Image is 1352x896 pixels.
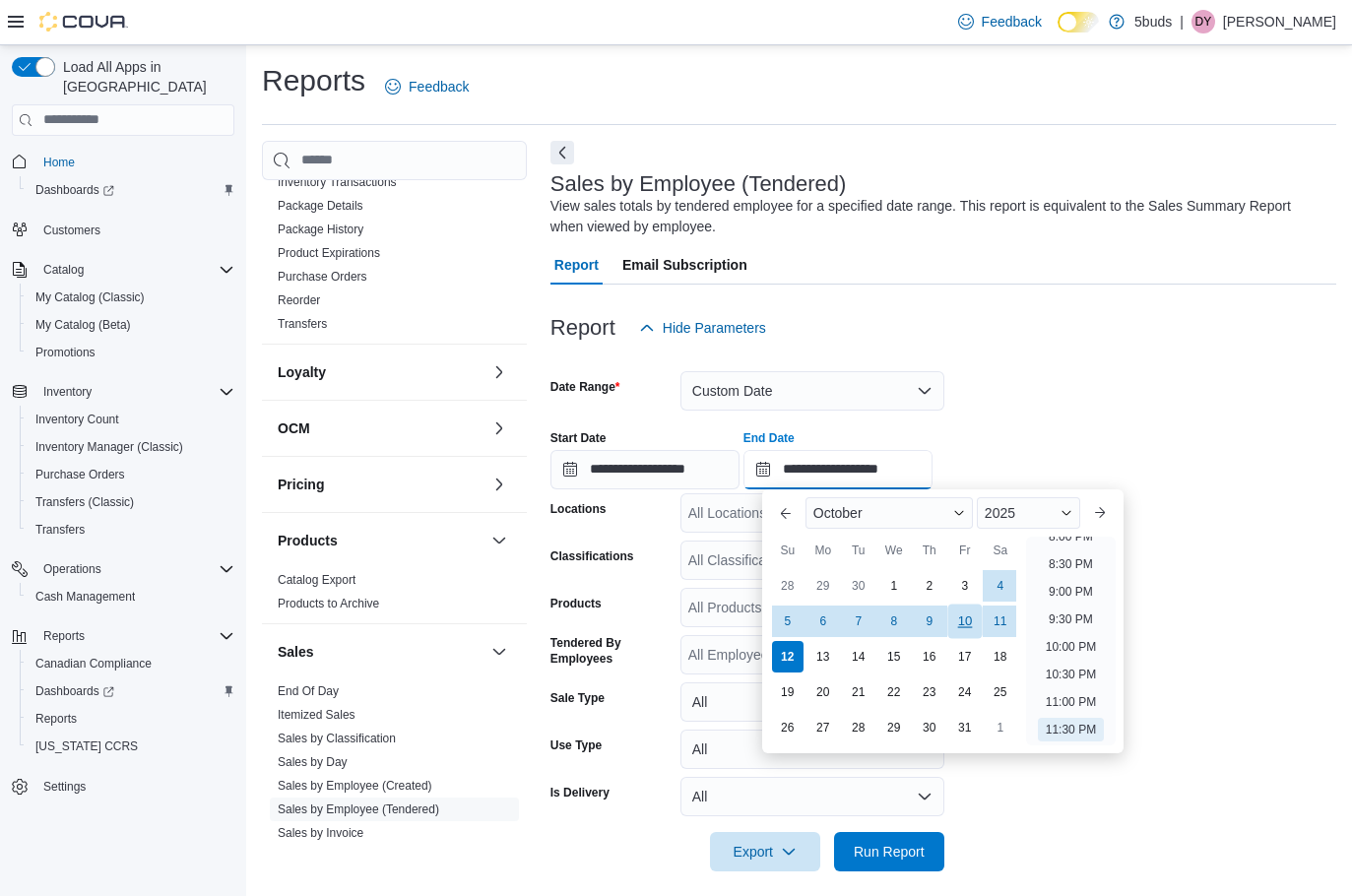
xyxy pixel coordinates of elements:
[262,52,527,344] div: Inventory
[878,606,910,637] div: day-8
[20,516,242,544] button: Transfers
[843,570,874,602] div: day-30
[772,606,804,637] div: day-5
[743,450,933,489] input: Press the down key to enter a popover containing a calendar. Press the escape key to close the po...
[947,604,982,638] div: day-10
[977,497,1080,529] div: Button. Open the year selector. 2025 is currently selected.
[20,733,242,760] button: [US_STATE] CCRS
[1041,608,1101,631] li: 9:30 PM
[35,150,234,174] span: Home
[807,676,839,708] div: day-20
[550,316,615,340] h3: Report
[914,641,945,672] div: day-16
[278,245,380,261] span: Product Expirations
[35,775,94,799] a: Settings
[278,731,396,746] span: Sales by Classification
[278,755,348,769] a: Sales by Day
[20,406,242,433] button: Inventory Count
[278,825,363,841] span: Sales by Invoice
[28,408,234,431] span: Inventory Count
[28,679,122,703] a: Dashboards
[278,778,432,794] span: Sales by Employee (Created)
[20,339,242,366] button: Promotions
[278,198,363,214] span: Package Details
[772,641,804,672] div: day-12
[43,384,92,400] span: Inventory
[28,585,143,608] a: Cash Management
[1038,663,1104,686] li: 10:30 PM
[278,175,397,189] a: Inventory Transactions
[985,641,1016,672] div: day-18
[43,223,100,238] span: Customers
[949,676,981,708] div: day-24
[487,529,511,552] button: Products
[28,178,234,202] span: Dashboards
[813,505,863,521] span: October
[278,317,327,331] a: Transfers
[1084,497,1116,529] button: Next month
[4,622,242,650] button: Reports
[550,737,602,753] label: Use Type
[35,557,234,581] span: Operations
[278,269,367,285] span: Purchase Orders
[807,570,839,602] div: day-29
[28,707,85,731] a: Reports
[1038,635,1104,659] li: 10:00 PM
[4,378,242,406] button: Inventory
[278,199,363,213] a: Package Details
[409,77,469,96] span: Feedback
[28,735,146,758] a: [US_STATE] CCRS
[1041,552,1101,576] li: 8:30 PM
[878,535,910,566] div: We
[680,777,944,816] button: All
[28,463,133,486] a: Purchase Orders
[28,585,234,608] span: Cash Management
[278,754,348,770] span: Sales by Day
[20,488,242,516] button: Transfers (Classic)
[985,676,1016,708] div: day-25
[843,641,874,672] div: day-14
[772,535,804,566] div: Su
[4,555,242,583] button: Operations
[4,772,242,800] button: Settings
[278,849,418,864] span: Sales by Invoice & Product
[35,774,234,799] span: Settings
[914,570,945,602] div: day-2
[807,712,839,743] div: day-27
[807,535,839,566] div: Mo
[278,292,320,308] span: Reorder
[35,289,145,305] span: My Catalog (Classic)
[28,518,234,542] span: Transfers
[43,155,75,170] span: Home
[35,467,125,482] span: Purchase Orders
[35,589,135,605] span: Cash Management
[550,196,1326,237] div: View sales totals by tendered employee for a specified date range. This report is equivalent to t...
[35,656,152,672] span: Canadian Compliance
[28,463,234,486] span: Purchase Orders
[622,245,747,285] span: Email Subscription
[35,218,234,242] span: Customers
[28,341,103,364] a: Promotions
[278,362,326,382] h3: Loyalty
[35,557,109,581] button: Operations
[35,522,85,538] span: Transfers
[20,677,242,705] a: Dashboards
[55,57,234,96] span: Load All Apps in [GEOGRAPHIC_DATA]
[28,286,153,309] a: My Catalog (Classic)
[1195,10,1212,33] span: DY
[278,293,320,307] a: Reorder
[35,219,108,242] a: Customers
[278,362,483,382] button: Loyalty
[680,682,944,722] button: All
[35,258,234,282] span: Catalog
[914,535,945,566] div: Th
[278,642,483,662] button: Sales
[278,707,355,723] span: Itemized Sales
[985,606,1016,637] div: day-11
[262,61,365,100] h1: Reports
[28,286,234,309] span: My Catalog (Classic)
[554,245,599,285] span: Report
[4,216,242,244] button: Customers
[28,490,142,514] a: Transfers (Classic)
[35,182,114,198] span: Dashboards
